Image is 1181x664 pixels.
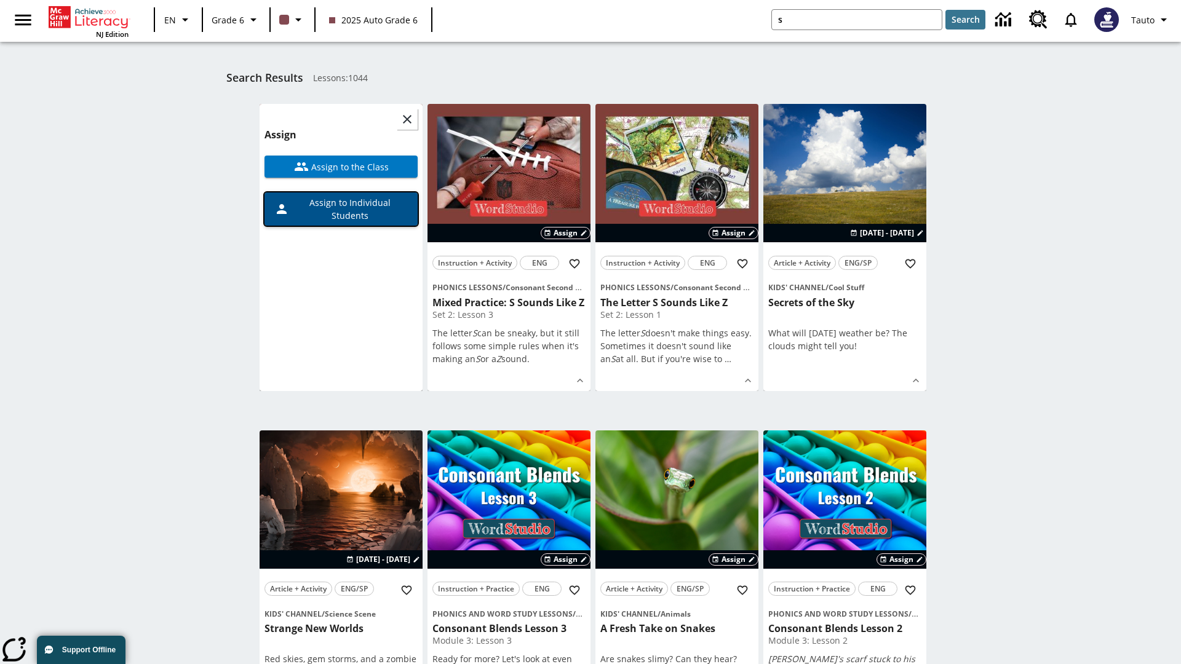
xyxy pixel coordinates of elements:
span: Assign [554,554,578,565]
button: Assign to the Class [264,156,418,178]
button: Article + Activity [768,256,836,270]
a: Resource Center, Will open in new tab [1022,3,1055,36]
span: Assign [722,554,746,565]
span: 2025 Auto Grade 6 [329,14,418,26]
h1: Search Results [226,71,303,84]
p: The letter can be sneaky, but it still follows some simple rules when it's making an or a sound. [432,326,586,365]
span: / [322,609,325,619]
a: Data Center [988,3,1022,37]
button: Close [397,109,418,130]
span: [DATE] - [DATE] [860,227,914,239]
span: Science Scene [325,609,376,619]
button: Add to Favorites [899,579,921,601]
div: lesson details [595,104,758,391]
span: Grade 6 [212,14,244,26]
button: Article + Activity [600,582,668,596]
button: Assign Choose Dates [709,227,758,239]
button: Instruction + Practice [432,582,520,596]
span: ENG/SP [341,582,368,595]
button: Add to Favorites [899,253,921,275]
span: Kids' Channel [264,609,322,619]
button: ENG [520,256,559,270]
span: / [503,282,506,293]
span: Instruction + Practice [774,582,850,595]
span: / [825,282,829,293]
span: Assign [889,554,913,565]
button: Support Offline [37,636,125,664]
button: Assign Choose Dates [541,227,590,239]
h3: A Fresh Take on Snakes [600,622,754,635]
span: / [670,282,674,293]
span: Topic: Kids' Channel/Science Scene [264,607,418,620]
button: ENG/SP [670,582,710,596]
span: Article + Activity [606,582,662,595]
span: Article + Activity [774,256,830,269]
em: S [611,353,616,365]
span: EN [164,14,176,26]
span: Instruction + Activity [438,256,512,269]
span: Topic: Phonics Lessons/Consonant Second Sounds [432,280,586,294]
span: Tauto [1131,14,1155,26]
button: Show Details [907,371,925,390]
span: Instruction + Activity [606,256,680,269]
span: Support Offline [62,646,116,654]
em: S [472,327,477,339]
span: Topic: Phonics Lessons/Consonant Second Sounds [600,280,754,294]
h3: Strange New Worlds [264,622,418,635]
button: Add to Favorites [731,253,754,275]
span: Assign [554,227,578,239]
span: Consonant Blends [576,609,642,619]
button: ENG [522,582,562,596]
button: Aug 24 - Aug 24 Choose Dates [344,554,423,565]
span: Assign [722,227,746,239]
button: Instruction + Practice [768,582,856,596]
span: Consonant Second Sounds [506,282,602,293]
span: Consonant Blends [912,609,978,619]
button: Add to Favorites [731,579,754,601]
span: Instruction + Practice [438,582,514,595]
span: Phonics and Word Study Lessons [432,609,573,619]
a: Notifications [1055,4,1087,36]
span: ENG [870,582,886,595]
button: Class color is dark brown. Change class color [274,9,311,31]
span: Animals [661,609,691,619]
button: Add to Favorites [396,579,418,601]
button: ENG/SP [335,582,374,596]
span: ENG [700,256,715,269]
span: / [573,607,583,619]
span: Kids' Channel [768,282,825,293]
span: / [909,607,918,619]
h3: Mixed Practice: S Sounds Like Z [432,296,586,309]
button: Assign Choose Dates [877,553,926,566]
a: Home [49,5,129,30]
button: Show Details [571,371,589,390]
button: Aug 22 - Aug 22 Choose Dates [848,227,926,239]
button: Assign Choose Dates [541,553,590,566]
button: Profile/Settings [1126,9,1176,31]
p: What will [DATE] weather be? The clouds might tell you! [768,326,921,352]
span: Topic: Phonics and Word Study Lessons/Consonant Blends [432,607,586,620]
button: Language: EN, Select a language [159,9,198,31]
button: Article + Activity [264,582,332,596]
h3: Secrets of the Sky [768,296,921,309]
button: Show Details [739,371,757,390]
button: Assign Choose Dates [709,553,758,566]
span: Lessons : 1044 [313,71,368,84]
button: Add to Favorites [563,253,586,275]
div: lesson details [427,104,590,391]
em: S [475,353,480,365]
h3: Consonant Blends Lesson 2 [768,622,921,635]
em: Z [496,353,501,365]
h3: Consonant Blends Lesson 3 [432,622,586,635]
span: Phonics Lessons [600,282,670,293]
button: Instruction + Activity [600,256,685,270]
img: Avatar [1094,7,1119,32]
input: search field [772,10,942,30]
button: Instruction + Activity [432,256,517,270]
span: Article + Activity [270,582,327,595]
div: lesson details [260,104,423,391]
span: Kids' Channel [600,609,658,619]
em: S [640,327,645,339]
button: Grade: Grade 6, Select a grade [207,9,266,31]
button: ENG/SP [838,256,878,270]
